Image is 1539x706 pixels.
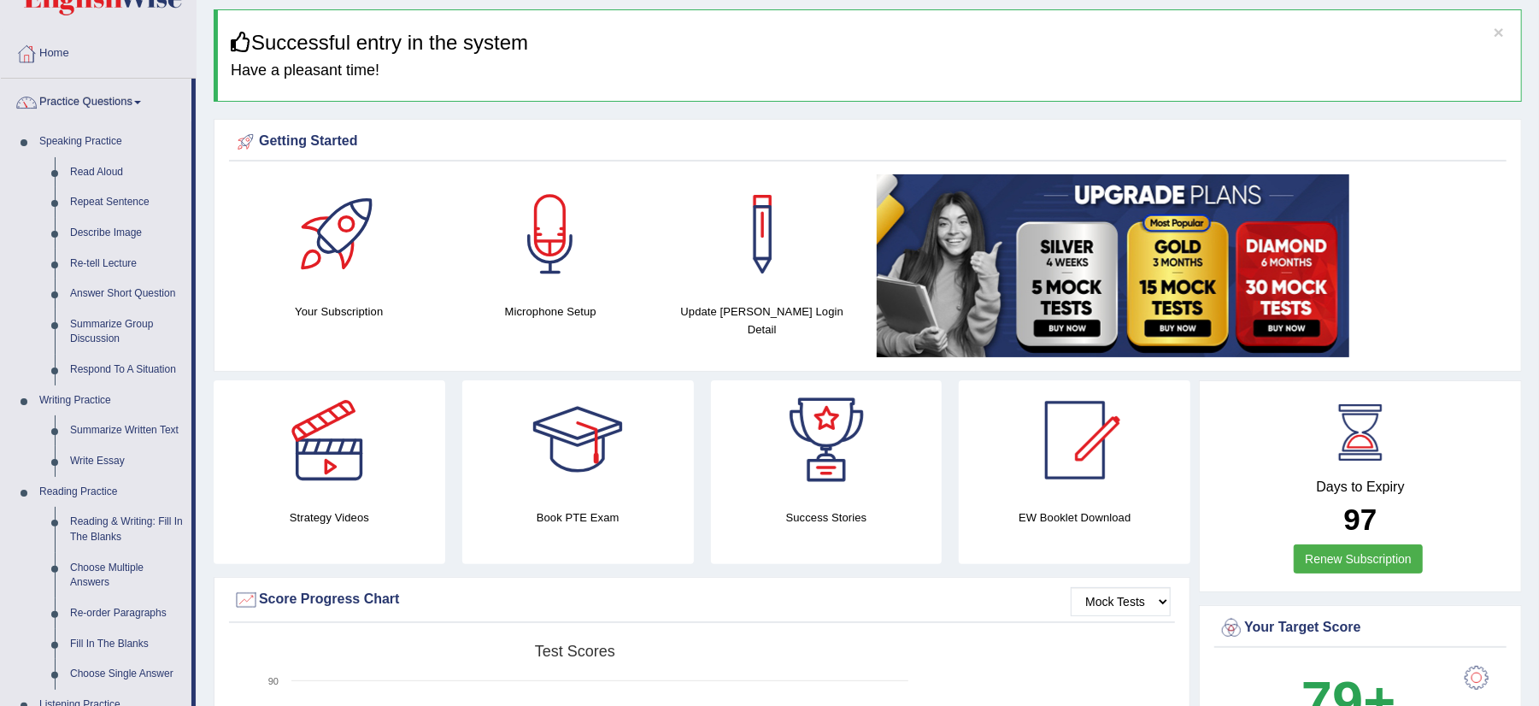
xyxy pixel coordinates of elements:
a: Renew Subscription [1294,544,1423,574]
h4: EW Booklet Download [959,509,1190,527]
button: × [1494,23,1504,41]
h4: Have a pleasant time! [231,62,1508,79]
img: small5.jpg [877,174,1349,357]
tspan: Test scores [535,643,615,660]
h4: Strategy Videos [214,509,445,527]
a: Writing Practice [32,385,191,416]
h4: Update [PERSON_NAME] Login Detail [665,303,860,338]
a: Choose Single Answer [62,659,191,690]
a: Read Aloud [62,157,191,188]
div: Getting Started [233,129,1502,155]
b: 97 [1344,503,1377,536]
a: Choose Multiple Answers [62,553,191,598]
a: Fill In The Blanks [62,629,191,660]
a: Reading Practice [32,477,191,508]
a: Answer Short Question [62,279,191,309]
a: Speaking Practice [32,126,191,157]
a: Write Essay [62,446,191,477]
a: Re-order Paragraphs [62,598,191,629]
a: Reading & Writing: Fill In The Blanks [62,507,191,552]
a: Describe Image [62,218,191,249]
div: Your Target Score [1219,615,1502,641]
a: Summarize Group Discussion [62,309,191,355]
h4: Days to Expiry [1219,479,1502,495]
a: Respond To A Situation [62,355,191,385]
a: Home [1,30,196,73]
h4: Book PTE Exam [462,509,694,527]
div: Score Progress Chart [233,587,1171,613]
h4: Your Subscription [242,303,437,321]
a: Practice Questions [1,79,191,121]
h4: Success Stories [711,509,943,527]
h3: Successful entry in the system [231,32,1508,54]
a: Summarize Written Text [62,415,191,446]
text: 90 [268,676,279,686]
a: Re-tell Lecture [62,249,191,279]
h4: Microphone Setup [454,303,649,321]
a: Repeat Sentence [62,187,191,218]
